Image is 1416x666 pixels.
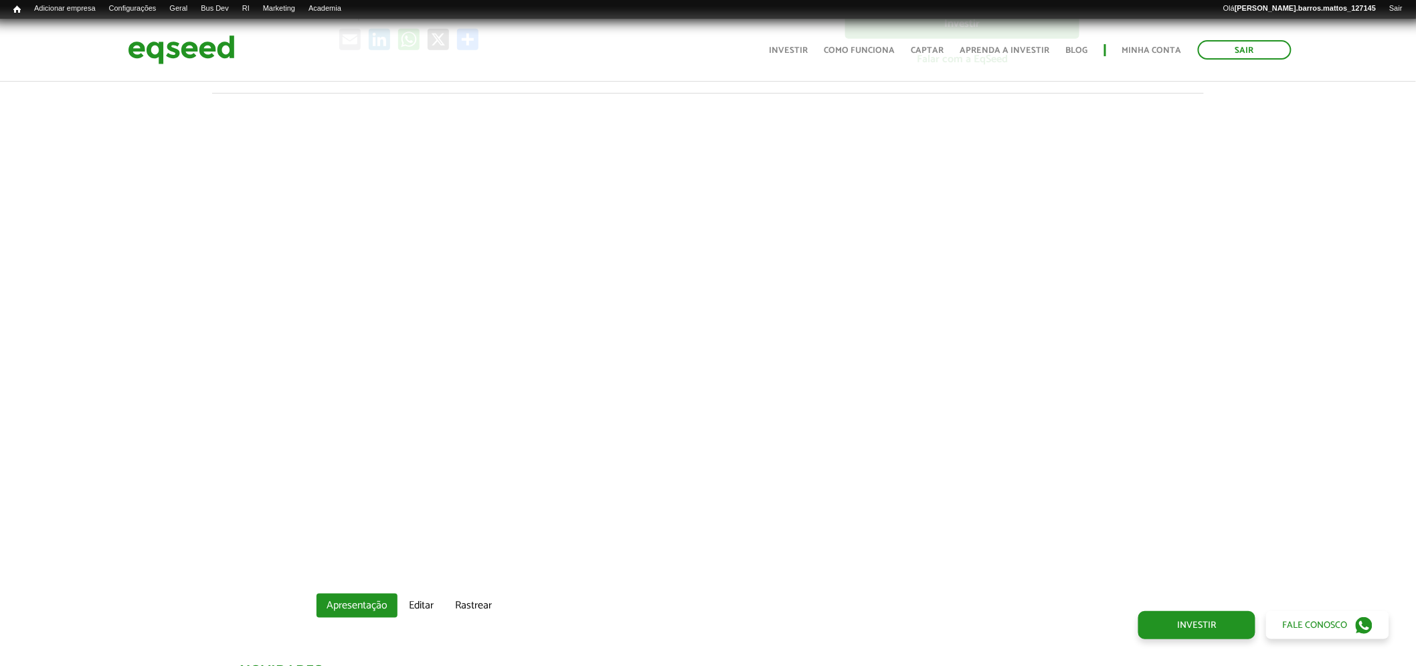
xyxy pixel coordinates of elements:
[102,3,163,14] a: Configurações
[1066,46,1088,55] a: Blog
[911,46,944,55] a: Captar
[27,3,102,14] a: Adicionar empresa
[445,594,502,618] a: Rastrear
[1198,40,1292,60] a: Sair
[317,594,397,618] a: Apresentação
[1383,3,1409,14] a: Sair
[824,46,895,55] a: Como funciona
[770,46,808,55] a: Investir
[194,3,236,14] a: Bus Dev
[1266,611,1389,639] a: Fale conosco
[1138,611,1255,639] a: Investir
[327,120,1089,550] iframe: JetBov | Oferta disponível
[163,3,194,14] a: Geral
[960,46,1050,55] a: Aprenda a investir
[1122,46,1182,55] a: Minha conta
[236,3,256,14] a: RI
[13,5,21,14] span: Início
[128,32,235,68] img: EqSeed
[399,594,444,618] a: Editar
[1217,3,1383,14] a: Olá[PERSON_NAME].barros.mattos_127145
[7,3,27,16] a: Início
[1235,4,1376,12] strong: [PERSON_NAME].barros.mattos_127145
[302,3,348,14] a: Academia
[256,3,302,14] a: Marketing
